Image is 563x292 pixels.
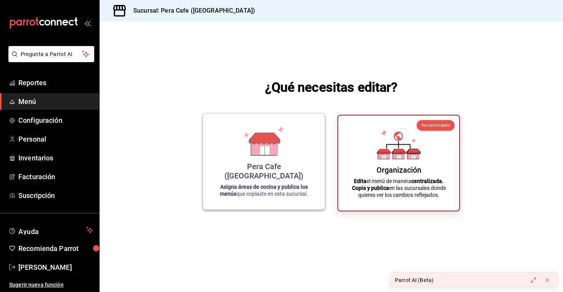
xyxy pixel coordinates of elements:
span: Sugerir nueva función [9,281,93,289]
p: que copiaste en esta sucursal. [212,183,316,197]
strong: Copia y publica [352,185,389,191]
button: open_drawer_menu [84,20,90,26]
strong: centralizada. [411,178,444,184]
span: Recomienda Parrot [18,243,93,254]
a: Pregunta a Parrot AI [5,56,94,64]
div: Organización [376,165,421,175]
span: Recomendado [421,123,450,128]
span: Configuración [18,115,93,125]
span: Suscripción [18,190,93,201]
strong: Edita [354,178,367,184]
span: Facturación [18,172,93,182]
span: [PERSON_NAME] [18,262,93,272]
span: Reportes [18,78,93,88]
span: Pregunta a Parrot AI [21,50,82,58]
h1: ¿Qué necesitas editar? [265,78,398,96]
strong: Asigna áreas de cocina y publica los menús [220,184,308,197]
span: Inventarios [18,153,93,163]
div: Parrot AI (Beta) [395,276,434,284]
span: Menú [18,96,93,107]
div: Pera Cafe ([GEOGRAPHIC_DATA]) [212,162,316,180]
p: el menú de manera en las sucursales donde quieres ver los cambios reflejados. [347,178,450,198]
span: Personal [18,134,93,144]
h3: Sucursal: Pera Cafe ([GEOGRAPHIC_DATA]) [127,6,255,15]
button: Pregunta a Parrot AI [8,46,94,62]
span: Ayuda [18,226,83,235]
